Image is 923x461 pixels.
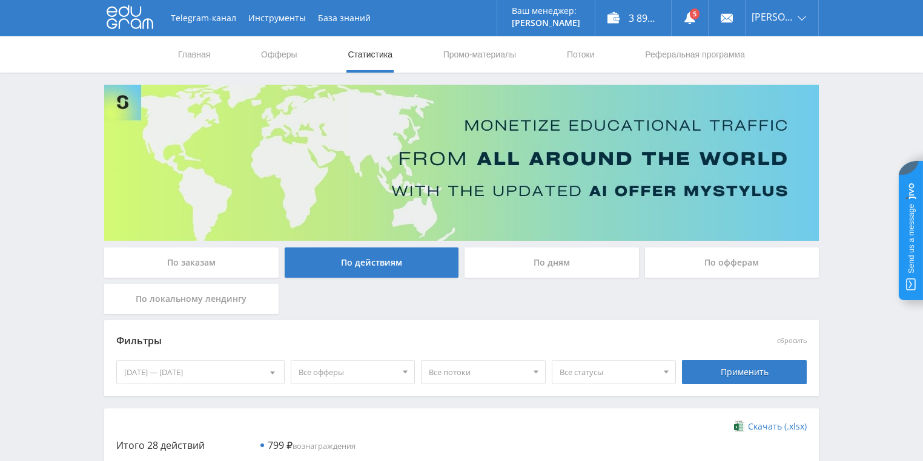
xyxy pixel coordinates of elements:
div: По заказам [104,247,279,278]
a: Скачать (.xlsx) [734,420,807,433]
span: [PERSON_NAME] [752,12,794,22]
span: 799 ₽ [268,439,293,452]
img: xlsx [734,420,744,432]
span: Скачать (.xlsx) [748,422,807,431]
a: Офферы [260,36,299,73]
a: Реферальная программа [644,36,746,73]
div: По дням [465,247,639,278]
span: Все офферы [299,361,397,384]
div: По офферам [645,247,819,278]
a: Потоки [566,36,596,73]
div: [DATE] — [DATE] [117,361,284,384]
img: Banner [104,85,819,241]
span: Итого 28 действий [116,439,205,452]
a: Главная [177,36,211,73]
div: Фильтры [116,332,633,350]
p: Ваш менеджер: [512,6,580,16]
a: Промо-материалы [442,36,517,73]
div: По локальному лендингу [104,284,279,314]
button: сбросить [777,337,807,345]
div: Применить [682,360,807,384]
span: вознаграждения [268,440,356,451]
div: По действиям [285,247,459,278]
p: [PERSON_NAME] [512,18,580,28]
span: Все потоки [429,361,527,384]
a: Статистика [346,36,394,73]
span: Все статусы [560,361,658,384]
